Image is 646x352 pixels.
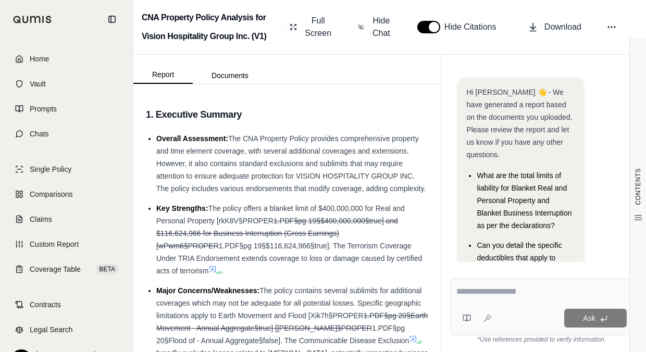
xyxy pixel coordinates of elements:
[30,104,57,114] span: Prompts
[156,204,208,212] span: Key Strengths:
[30,79,46,89] span: Vault
[156,217,398,250] span: 1.PDF§pg 19§$400,000,000§true] and $116,624,966 for Business Interruption (Gross Earnings) [wPwm6...
[450,335,633,344] div: *Use references provided to verify information.
[156,134,426,193] span: The CNA Property Policy provides comprehensive property and time element coverage, with several a...
[156,134,228,143] span: Overall Assessment:
[156,204,405,225] span: The policy offers a blanket limit of $400,000,000 for Real and Personal Property [rkK8V§PROPER
[13,16,52,23] img: Qumis Logo
[7,97,127,120] a: Prompts
[30,214,52,224] span: Claims
[285,10,337,44] button: Full Screen
[7,208,127,231] a: Claims
[30,324,73,335] span: Legal Search
[7,233,127,256] a: Custom Report
[544,21,581,33] span: Download
[30,264,81,274] span: Coverage Table
[104,11,120,28] button: Collapse sidebar
[370,15,392,40] span: Hide Chat
[7,47,127,70] a: Home
[30,54,49,64] span: Home
[221,267,223,275] span: .
[156,286,421,320] span: The policy contains several sublimits for additional coverages which may not be adequate for all ...
[7,158,127,181] a: Single Policy
[30,299,61,310] span: Contracts
[7,72,127,95] a: Vault
[7,258,127,281] a: Coverage TableBETA
[524,17,586,37] button: Download
[96,264,118,274] span: BETA
[30,189,72,199] span: Comparisons
[7,318,127,341] a: Legal Search
[583,314,595,322] span: Ask
[193,67,267,84] button: Documents
[156,286,259,295] span: Major Concerns/Weaknesses:
[444,21,503,33] span: Hide Citations
[30,129,49,139] span: Chats
[146,105,428,124] h3: 1. Executive Summary
[477,241,569,324] span: Can you detail the specific deductibles that apply to Flood and Earth Movement losses for locatio...
[133,66,193,84] button: Report
[7,183,127,206] a: Comparisons
[30,239,79,249] span: Custom Report
[142,8,277,46] h2: CNA Property Policy Analysis for Vision Hospitality Group Inc. (V1)
[303,15,333,40] span: Full Screen
[7,122,127,145] a: Chats
[477,171,572,230] span: What are the total limits of liability for Blanket Real and Personal Property and Blanket Busines...
[156,242,422,275] span: 1.PDF§pg 19§$116,624,966§true]. The Terrorism Coverage Under TRIA Endorsement extends coverage to...
[564,309,627,328] button: Ask
[7,293,127,316] a: Contracts
[354,10,396,44] button: Hide Chat
[634,168,642,205] span: CONTENTS
[30,164,71,174] span: Single Policy
[466,88,572,159] span: Hi [PERSON_NAME] 👋 - We have generated a report based on the documents you uploaded. Please revie...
